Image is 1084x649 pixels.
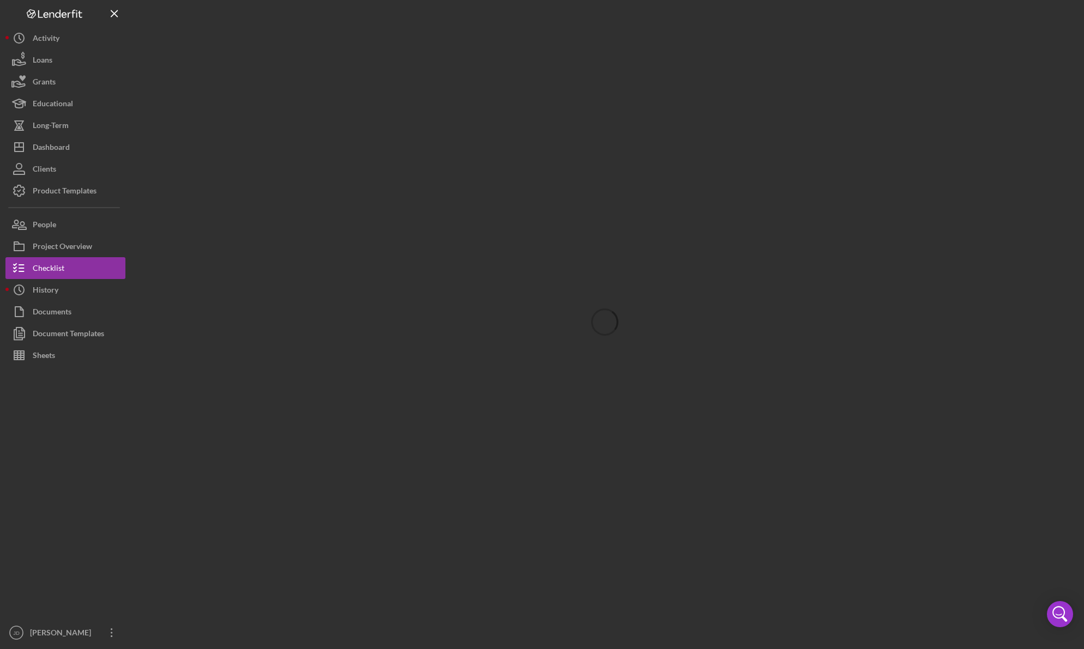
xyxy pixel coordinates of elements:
[5,214,125,235] button: People
[27,622,98,646] div: [PERSON_NAME]
[33,27,59,52] div: Activity
[5,235,125,257] button: Project Overview
[5,622,125,644] button: JD[PERSON_NAME]
[13,630,20,636] text: JD
[33,71,56,95] div: Grants
[33,180,97,204] div: Product Templates
[5,323,125,344] button: Document Templates
[33,301,71,325] div: Documents
[5,301,125,323] button: Documents
[5,114,125,136] button: Long-Term
[5,180,125,202] button: Product Templates
[33,214,56,238] div: People
[33,257,64,282] div: Checklist
[33,323,104,347] div: Document Templates
[33,344,55,369] div: Sheets
[5,257,125,279] button: Checklist
[33,235,92,260] div: Project Overview
[33,114,69,139] div: Long-Term
[5,71,125,93] button: Grants
[5,158,125,180] button: Clients
[1047,601,1073,627] div: Open Intercom Messenger
[5,136,125,158] button: Dashboard
[33,158,56,183] div: Clients
[33,279,58,304] div: History
[5,344,125,366] button: Sheets
[5,93,125,114] button: Educational
[5,279,125,301] button: History
[5,49,125,71] button: Loans
[5,27,125,49] button: Activity
[33,136,70,161] div: Dashboard
[33,49,52,74] div: Loans
[33,93,73,117] div: Educational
